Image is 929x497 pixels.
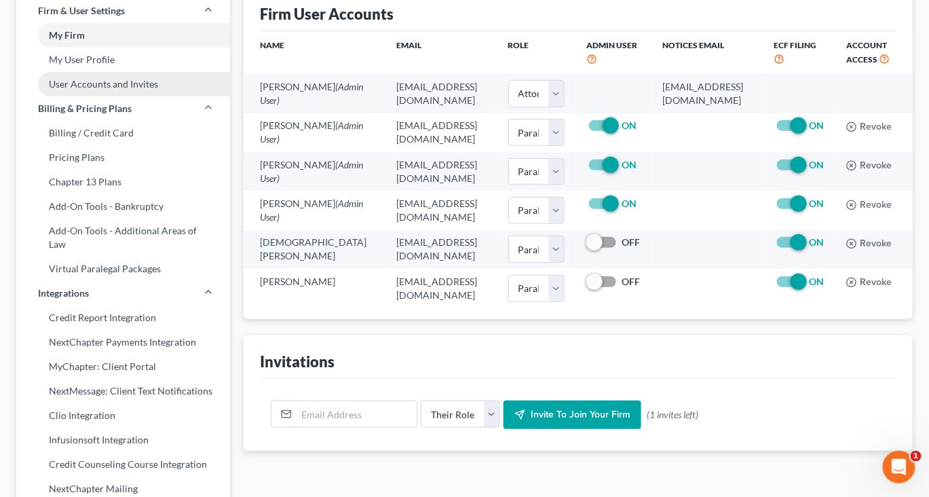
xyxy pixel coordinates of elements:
[883,451,915,483] iframe: Intercom live chat
[244,269,385,308] td: [PERSON_NAME]
[586,40,637,50] span: Admin User
[16,306,230,330] a: Credit Report Integration
[386,269,497,308] td: [EMAIL_ADDRESS][DOMAIN_NAME]
[810,198,824,209] strong: ON
[846,277,892,288] button: Revoke
[810,236,824,248] strong: ON
[622,236,640,248] strong: OFF
[622,276,640,287] strong: OFF
[260,352,335,371] div: Invitations
[810,119,824,131] strong: ON
[244,113,385,152] td: [PERSON_NAME]
[244,191,385,229] td: [PERSON_NAME]
[16,170,230,194] a: Chapter 13 Plans
[386,31,497,74] th: Email
[846,160,892,171] button: Revoke
[652,31,763,74] th: Notices Email
[810,159,824,170] strong: ON
[297,401,417,427] input: Email Address
[16,452,230,477] a: Credit Counseling Course Integration
[16,403,230,428] a: Clio Integration
[260,81,363,106] span: (Admin User)
[244,230,385,269] td: [DEMOGRAPHIC_DATA][PERSON_NAME]
[846,122,892,132] button: Revoke
[386,152,497,191] td: [EMAIL_ADDRESS][DOMAIN_NAME]
[497,31,575,74] th: Role
[16,23,230,48] a: My Firm
[244,31,385,74] th: Name
[38,287,89,300] span: Integrations
[16,257,230,281] a: Virtual Paralegal Packages
[16,121,230,145] a: Billing / Credit Card
[260,4,394,24] div: Firm User Accounts
[386,74,497,113] td: [EMAIL_ADDRESS][DOMAIN_NAME]
[16,281,230,306] a: Integrations
[386,230,497,269] td: [EMAIL_ADDRESS][DOMAIN_NAME]
[16,194,230,219] a: Add-On Tools - Bankruptcy
[386,113,497,152] td: [EMAIL_ADDRESS][DOMAIN_NAME]
[16,48,230,72] a: My User Profile
[16,145,230,170] a: Pricing Plans
[846,40,887,65] span: Account Access
[38,102,132,115] span: Billing & Pricing Plans
[16,428,230,452] a: Infusionsoft Integration
[16,379,230,403] a: NextMessage: Client Text Notifications
[38,4,125,18] span: Firm & User Settings
[622,119,637,131] strong: ON
[846,200,892,210] button: Revoke
[16,72,230,96] a: User Accounts and Invites
[244,74,385,113] td: [PERSON_NAME]
[774,40,817,50] span: ECF Filing
[504,401,641,429] button: Invite to join your firm
[647,408,698,422] span: (1 invites left)
[16,354,230,379] a: MyChapter: Client Portal
[386,191,497,229] td: [EMAIL_ADDRESS][DOMAIN_NAME]
[810,276,824,287] strong: ON
[622,159,637,170] strong: ON
[244,152,385,191] td: [PERSON_NAME]
[911,451,922,462] span: 1
[652,74,763,113] td: [EMAIL_ADDRESS][DOMAIN_NAME]
[16,330,230,354] a: NextChapter Payments Integration
[846,238,892,249] button: Revoke
[260,159,363,184] span: (Admin User)
[622,198,637,209] strong: ON
[531,409,630,420] span: Invite to join your firm
[16,219,230,257] a: Add-On Tools - Additional Areas of Law
[16,96,230,121] a: Billing & Pricing Plans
